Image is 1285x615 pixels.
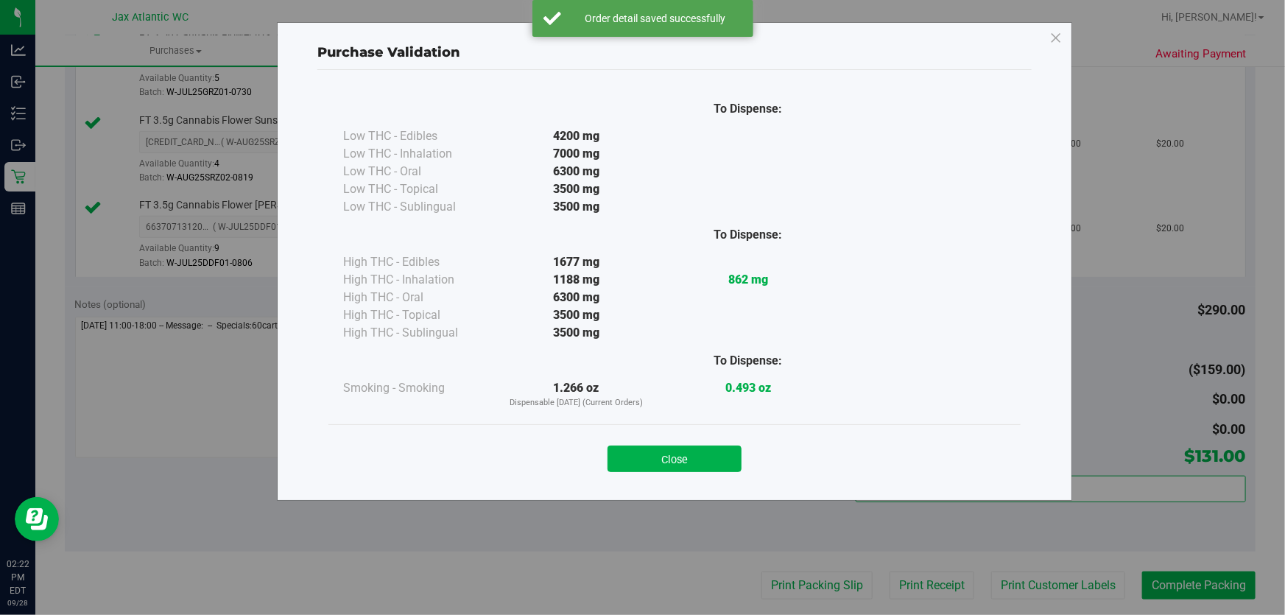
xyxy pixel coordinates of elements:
[343,127,490,145] div: Low THC - Edibles
[343,324,490,342] div: High THC - Sublingual
[490,198,662,216] div: 3500 mg
[569,11,742,26] div: Order detail saved successfully
[662,226,834,244] div: To Dispense:
[490,306,662,324] div: 3500 mg
[490,163,662,180] div: 6300 mg
[15,497,59,541] iframe: Resource center
[490,271,662,289] div: 1188 mg
[490,379,662,410] div: 1.266 oz
[343,253,490,271] div: High THC - Edibles
[343,306,490,324] div: High THC - Topical
[662,100,834,118] div: To Dispense:
[608,446,742,472] button: Close
[343,379,490,397] div: Smoking - Smoking
[490,289,662,306] div: 6300 mg
[662,352,834,370] div: To Dispense:
[343,271,490,289] div: High THC - Inhalation
[728,273,768,287] strong: 862 mg
[490,180,662,198] div: 3500 mg
[490,253,662,271] div: 1677 mg
[343,289,490,306] div: High THC - Oral
[343,145,490,163] div: Low THC - Inhalation
[490,127,662,145] div: 4200 mg
[725,381,771,395] strong: 0.493 oz
[490,145,662,163] div: 7000 mg
[490,397,662,410] p: Dispensable [DATE] (Current Orders)
[343,180,490,198] div: Low THC - Topical
[317,44,460,60] span: Purchase Validation
[343,198,490,216] div: Low THC - Sublingual
[490,324,662,342] div: 3500 mg
[343,163,490,180] div: Low THC - Oral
